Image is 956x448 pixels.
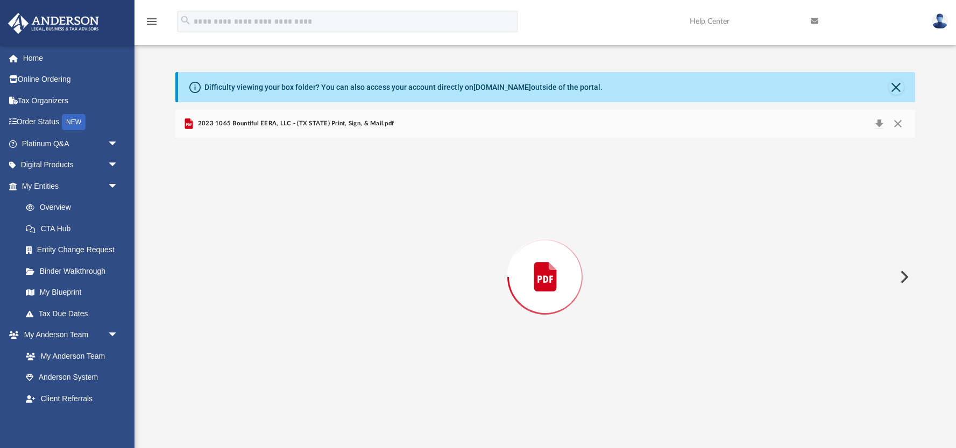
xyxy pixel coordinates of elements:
[15,388,129,409] a: Client Referrals
[888,116,908,131] button: Close
[869,116,889,131] button: Download
[5,13,102,34] img: Anderson Advisors Platinum Portal
[108,154,129,176] span: arrow_drop_down
[8,133,134,154] a: Platinum Q&Aarrow_drop_down
[8,409,129,431] a: My Documentsarrow_drop_down
[62,114,86,130] div: NEW
[8,154,134,176] a: Digital Productsarrow_drop_down
[15,239,134,261] a: Entity Change Request
[891,262,915,292] button: Next File
[8,90,134,111] a: Tax Organizers
[145,20,158,28] a: menu
[175,110,915,416] div: Preview
[8,111,134,133] a: Order StatusNEW
[15,367,129,388] a: Anderson System
[8,69,134,90] a: Online Ordering
[108,133,129,155] span: arrow_drop_down
[8,47,134,69] a: Home
[15,197,134,218] a: Overview
[180,15,192,26] i: search
[15,260,134,282] a: Binder Walkthrough
[932,13,948,29] img: User Pic
[108,175,129,197] span: arrow_drop_down
[15,345,124,367] a: My Anderson Team
[889,80,904,95] button: Close
[473,83,531,91] a: [DOMAIN_NAME]
[108,324,129,346] span: arrow_drop_down
[15,303,134,324] a: Tax Due Dates
[8,324,129,346] a: My Anderson Teamarrow_drop_down
[204,82,603,93] div: Difficulty viewing your box folder? You can also access your account directly on outside of the p...
[8,175,134,197] a: My Entitiesarrow_drop_down
[15,282,129,303] a: My Blueprint
[108,409,129,431] span: arrow_drop_down
[15,218,134,239] a: CTA Hub
[195,119,394,129] span: 2023 1065 Bountiful EERA, LLC - (TX STATE) Print, Sign, & Mail.pdf
[145,15,158,28] i: menu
